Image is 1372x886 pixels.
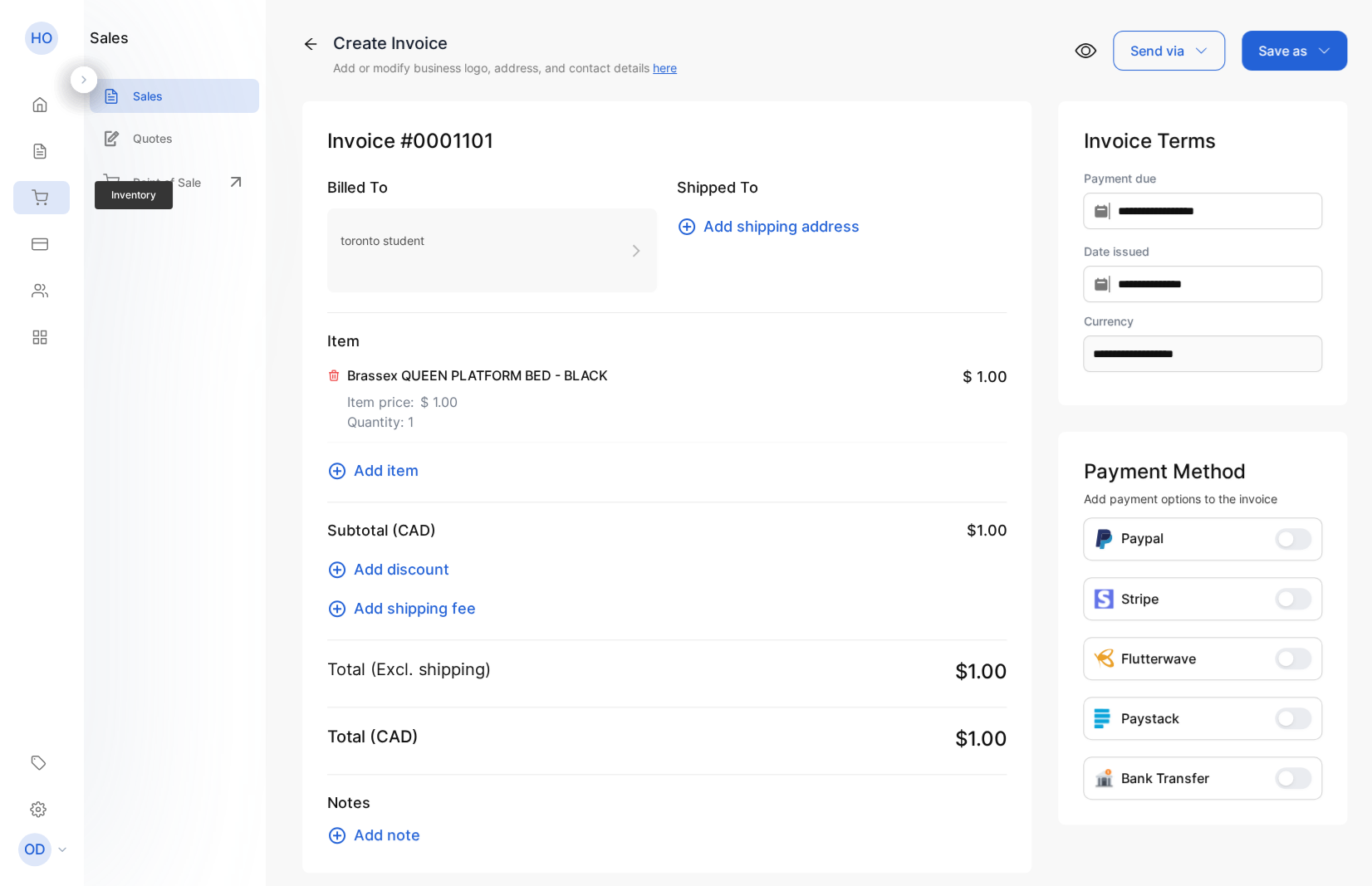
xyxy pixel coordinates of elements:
span: Inventory [95,181,173,209]
p: Point of Sale [133,174,201,191]
p: Quotes [133,130,173,147]
span: $1.00 [954,724,1007,754]
p: Invoice Terms [1083,126,1322,156]
p: Subtotal (CAD) [327,519,436,541]
p: Billed To [327,176,657,198]
img: Icon [1094,528,1114,550]
span: #0001101 [400,126,493,156]
img: Icon [1094,649,1114,668]
span: Add discount [354,558,449,580]
span: Add shipping address [703,215,860,237]
p: Quantity: 1 [347,412,608,432]
p: Save as [1258,41,1307,61]
p: Flutterwave [1120,649,1195,668]
a: here [653,61,677,75]
span: Add shipping fee [354,597,476,619]
p: Brassex QUEEN PLATFORM BED - BLACK [347,365,608,385]
p: HO [31,27,52,49]
p: Send via [1130,41,1184,61]
span: $1.00 [954,657,1007,687]
label: Payment due [1083,169,1322,187]
button: Open LiveChat chat widget [13,7,63,56]
p: Total (Excl. shipping) [327,657,491,682]
label: Date issued [1083,242,1322,260]
button: Send via [1113,31,1225,71]
p: Add or modify business logo, address, and contact details [333,59,677,76]
label: Currency [1083,312,1322,330]
button: Add shipping address [677,215,870,237]
img: icon [1094,589,1114,609]
p: Paypal [1120,528,1163,550]
p: Item [327,330,1007,352]
p: Add payment options to the invoice [1083,490,1322,507]
p: Sales [133,87,163,105]
p: Total (CAD) [327,724,419,749]
button: Add item [327,459,429,482]
p: Notes [327,791,1007,814]
button: Add shipping fee [327,597,486,619]
p: toronto student [341,228,424,252]
p: Stripe [1120,589,1158,609]
span: Add note [354,824,420,846]
span: $ 1.00 [962,365,1007,388]
p: Paystack [1120,708,1178,728]
button: Save as [1242,31,1347,71]
p: Payment Method [1083,457,1322,487]
button: Add note [327,824,430,846]
p: Shipped To [677,176,1007,198]
p: Item price: [347,385,608,412]
a: Sales [90,79,259,113]
img: Icon [1094,768,1114,788]
p: OD [24,839,46,860]
div: Create Invoice [333,31,677,56]
img: icon [1094,708,1114,728]
p: Bank Transfer [1120,768,1208,788]
a: Quotes [90,121,259,155]
button: Add discount [327,558,459,580]
span: Add item [354,459,419,482]
h1: sales [90,27,129,49]
span: $1.00 [966,519,1007,541]
a: Point of Sale [90,164,259,200]
p: Invoice [327,126,1007,156]
span: $ 1.00 [420,392,458,412]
